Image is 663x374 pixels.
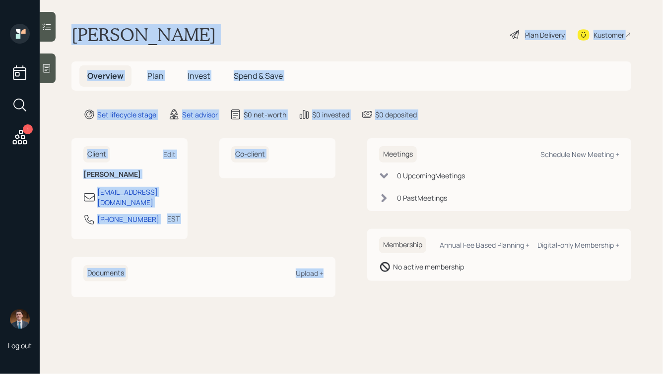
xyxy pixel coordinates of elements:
[83,265,128,281] h6: Documents
[540,150,619,159] div: Schedule New Meeting +
[167,214,180,224] div: EST
[182,109,218,120] div: Set advisor
[97,187,176,208] div: [EMAIL_ADDRESS][DOMAIN_NAME]
[10,309,30,329] img: hunter_neumayer.jpg
[379,146,417,162] h6: Meetings
[393,262,464,272] div: No active membership
[594,30,624,40] div: Kustomer
[147,70,164,81] span: Plan
[525,30,565,40] div: Plan Delivery
[23,124,33,134] div: 1
[296,268,324,278] div: Upload +
[379,237,426,253] h6: Membership
[83,146,110,162] h6: Client
[83,170,176,179] h6: [PERSON_NAME]
[537,240,619,250] div: Digital-only Membership +
[163,150,176,159] div: Edit
[8,341,32,350] div: Log out
[375,109,417,120] div: $0 deposited
[87,70,124,81] span: Overview
[188,70,210,81] span: Invest
[397,170,465,181] div: 0 Upcoming Meeting s
[234,70,283,81] span: Spend & Save
[312,109,349,120] div: $0 invested
[97,214,159,224] div: [PHONE_NUMBER]
[97,109,156,120] div: Set lifecycle stage
[231,146,269,162] h6: Co-client
[71,24,216,46] h1: [PERSON_NAME]
[244,109,286,120] div: $0 net-worth
[397,193,447,203] div: 0 Past Meeting s
[440,240,530,250] div: Annual Fee Based Planning +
